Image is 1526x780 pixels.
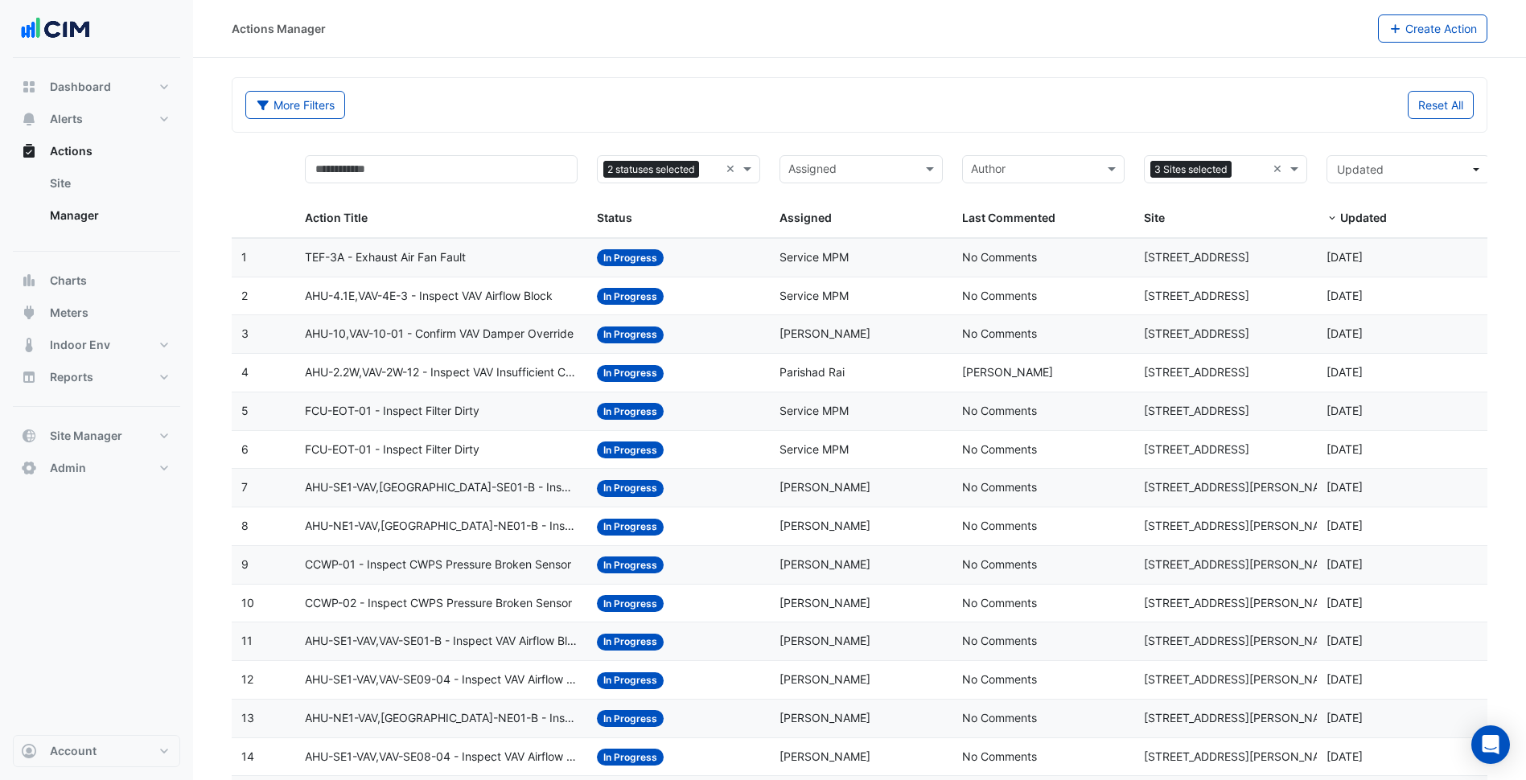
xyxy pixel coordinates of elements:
span: 2025-08-07T10:01:22.714 [1327,557,1363,571]
span: 3 [241,326,249,340]
span: 2 [241,289,248,302]
span: Service MPM [779,442,849,456]
span: [PERSON_NAME] [779,326,870,340]
button: Indoor Env [13,329,180,361]
button: Dashboard [13,71,180,103]
app-icon: Meters [21,305,37,321]
app-icon: Alerts [21,111,37,127]
span: CCWP-01 - Inspect CWPS Pressure Broken Sensor [305,556,571,574]
span: 8 [241,519,249,532]
span: [PERSON_NAME] [779,749,870,763]
span: No Comments [962,711,1037,725]
button: Charts [13,265,180,297]
div: Actions Manager [232,20,326,37]
img: Company Logo [19,13,92,45]
span: [PERSON_NAME] [779,480,870,494]
span: [STREET_ADDRESS][PERSON_NAME] [1144,711,1340,725]
span: 10 [241,596,254,610]
span: In Progress [597,634,664,651]
span: [STREET_ADDRESS][PERSON_NAME] [1144,749,1340,763]
span: AHU-SE1-VAV,VAV-SE09-04 - Inspect VAV Airflow Block [305,671,578,689]
span: Meters [50,305,88,321]
span: 2025-08-25T10:14:49.787 [1327,480,1363,494]
span: AHU-10,VAV-10-01 - Confirm VAV Damper Override [305,325,574,343]
span: [PERSON_NAME] [779,711,870,725]
span: AHU-SE1-VAV,VAV-SE01-B - Inspect VAV Airflow Block [305,632,578,651]
span: In Progress [597,556,664,573]
span: 2025-08-07T10:00:51.912 [1327,672,1363,686]
span: 2 statuses selected [603,161,699,179]
div: Open Intercom Messenger [1471,725,1510,764]
span: [PERSON_NAME] [962,365,1053,379]
span: 2025-08-07T10:00:42.140 [1327,711,1363,725]
span: 2025-08-26T10:49:20.678 [1327,289,1363,302]
button: More Filters [245,91,345,119]
span: 2025-08-25T10:15:45.351 [1327,404,1363,417]
span: [STREET_ADDRESS][PERSON_NAME] [1144,519,1340,532]
span: In Progress [597,249,664,266]
span: [STREET_ADDRESS][PERSON_NAME] [1144,596,1340,610]
span: No Comments [962,326,1037,340]
span: No Comments [962,289,1037,302]
span: 11 [241,634,253,647]
span: In Progress [597,595,664,612]
button: Alerts [13,103,180,135]
span: In Progress [597,403,664,420]
span: Assigned [779,211,832,224]
span: AHU-4.1E,VAV-4E-3 - Inspect VAV Airflow Block [305,287,553,306]
span: AHU-SE1-VAV,[GEOGRAPHIC_DATA]-SE01-B - Inspect Zone Temp Broken Sensor [305,478,578,497]
span: 12 [241,672,253,686]
button: Reset All [1408,91,1474,119]
span: Reports [50,369,93,385]
span: In Progress [597,480,664,497]
span: [PERSON_NAME] [779,672,870,686]
span: [STREET_ADDRESS][PERSON_NAME] [1144,672,1340,686]
span: AHU-2.2W,VAV-2W-12 - Inspect VAV Insufficient Cooling [305,363,578,382]
app-icon: Actions [21,143,37,159]
span: 2025-08-26T10:49:47.185 [1327,250,1363,264]
span: [STREET_ADDRESS] [1144,404,1249,417]
span: In Progress [597,441,664,458]
span: 7 [241,480,248,494]
span: AHU-NE1-VAV,[GEOGRAPHIC_DATA]-NE01-B - Inspect Zone Temp Broken Sensor [305,517,578,536]
span: No Comments [962,749,1037,763]
span: 2025-08-07T10:00:30.556 [1327,749,1363,763]
span: Service MPM [779,289,849,302]
span: [STREET_ADDRESS][PERSON_NAME] [1144,634,1340,647]
span: Parishad Rai [779,365,845,379]
span: In Progress [597,519,664,536]
span: 1 [241,250,247,264]
span: 2025-08-25T10:14:35.250 [1327,519,1363,532]
span: No Comments [962,557,1037,571]
span: FCU-EOT-01 - Inspect Filter Dirty [305,402,479,421]
span: Dashboard [50,79,111,95]
app-icon: Admin [21,460,37,476]
span: Updated [1340,211,1387,224]
span: No Comments [962,442,1037,456]
span: No Comments [962,404,1037,417]
span: CCWP-02 - Inspect CWPS Pressure Broken Sensor [305,594,572,613]
span: 6 [241,442,249,456]
span: No Comments [962,519,1037,532]
a: Manager [37,199,180,232]
span: Account [50,743,97,759]
span: No Comments [962,596,1037,610]
span: Last Commented [962,211,1055,224]
span: 4 [241,365,249,379]
span: AHU-NE1-VAV,[GEOGRAPHIC_DATA]-NE01-B - Inspect VAV Airflow Block [305,709,578,728]
span: In Progress [597,749,664,766]
span: [STREET_ADDRESS] [1144,442,1249,456]
span: No Comments [962,672,1037,686]
span: Status [597,211,632,224]
span: In Progress [597,672,664,689]
button: Actions [13,135,180,167]
span: 5 [241,404,249,417]
span: [STREET_ADDRESS] [1144,250,1249,264]
button: Admin [13,452,180,484]
span: [STREET_ADDRESS] [1144,289,1249,302]
span: No Comments [962,250,1037,264]
span: [PERSON_NAME] [779,596,870,610]
span: Site Manager [50,428,122,444]
span: Charts [50,273,87,289]
app-icon: Indoor Env [21,337,37,353]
